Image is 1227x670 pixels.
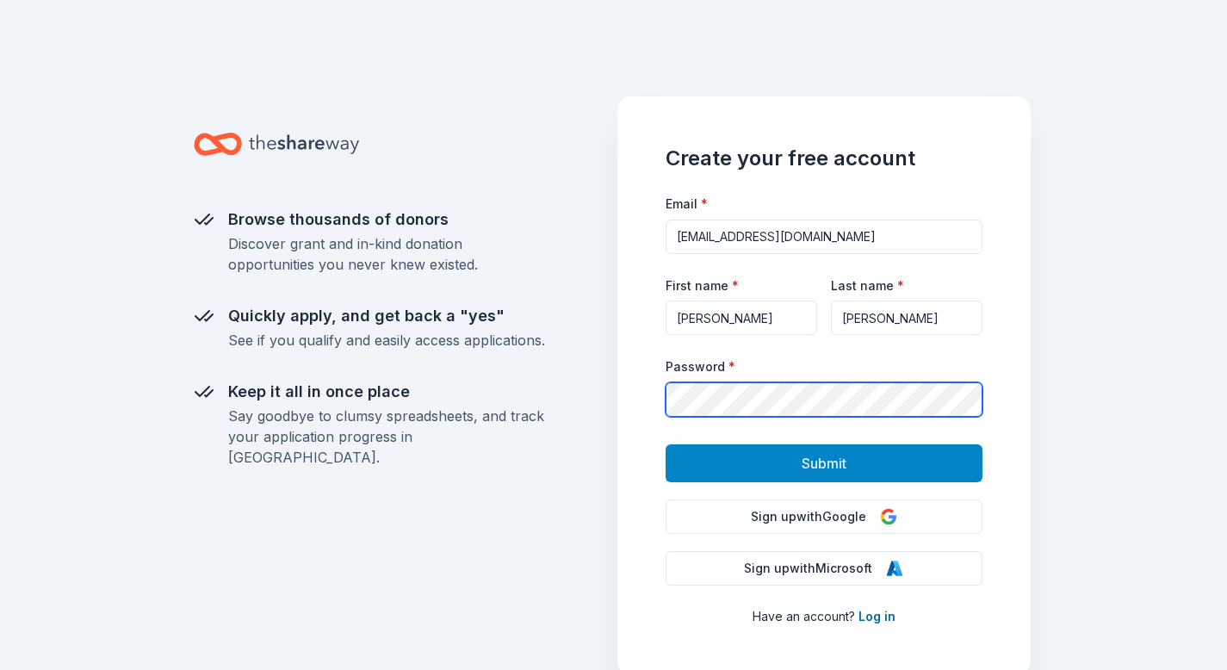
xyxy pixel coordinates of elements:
div: Browse thousands of donors [228,206,545,233]
div: Quickly apply, and get back a "yes" [228,302,545,330]
label: First name [666,277,739,295]
div: Keep it all in once place [228,378,545,406]
button: Sign upwithGoogle [666,499,982,534]
label: Password [666,358,735,375]
div: Say goodbye to clumsy spreadsheets, and track your application progress in [GEOGRAPHIC_DATA]. [228,406,545,468]
label: Last name [831,277,904,295]
button: Sign upwithMicrosoft [666,551,982,586]
span: Have an account? [753,609,855,623]
a: Log in [858,609,895,623]
div: Discover grant and in-kind donation opportunities you never knew existed. [228,233,545,275]
h1: Create your free account [666,145,982,172]
span: Submit [802,452,846,475]
img: Google Logo [880,508,897,525]
button: Submit [666,444,982,482]
label: Email [666,195,708,213]
img: Microsoft Logo [886,560,903,577]
div: See if you qualify and easily access applications. [228,330,545,351]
